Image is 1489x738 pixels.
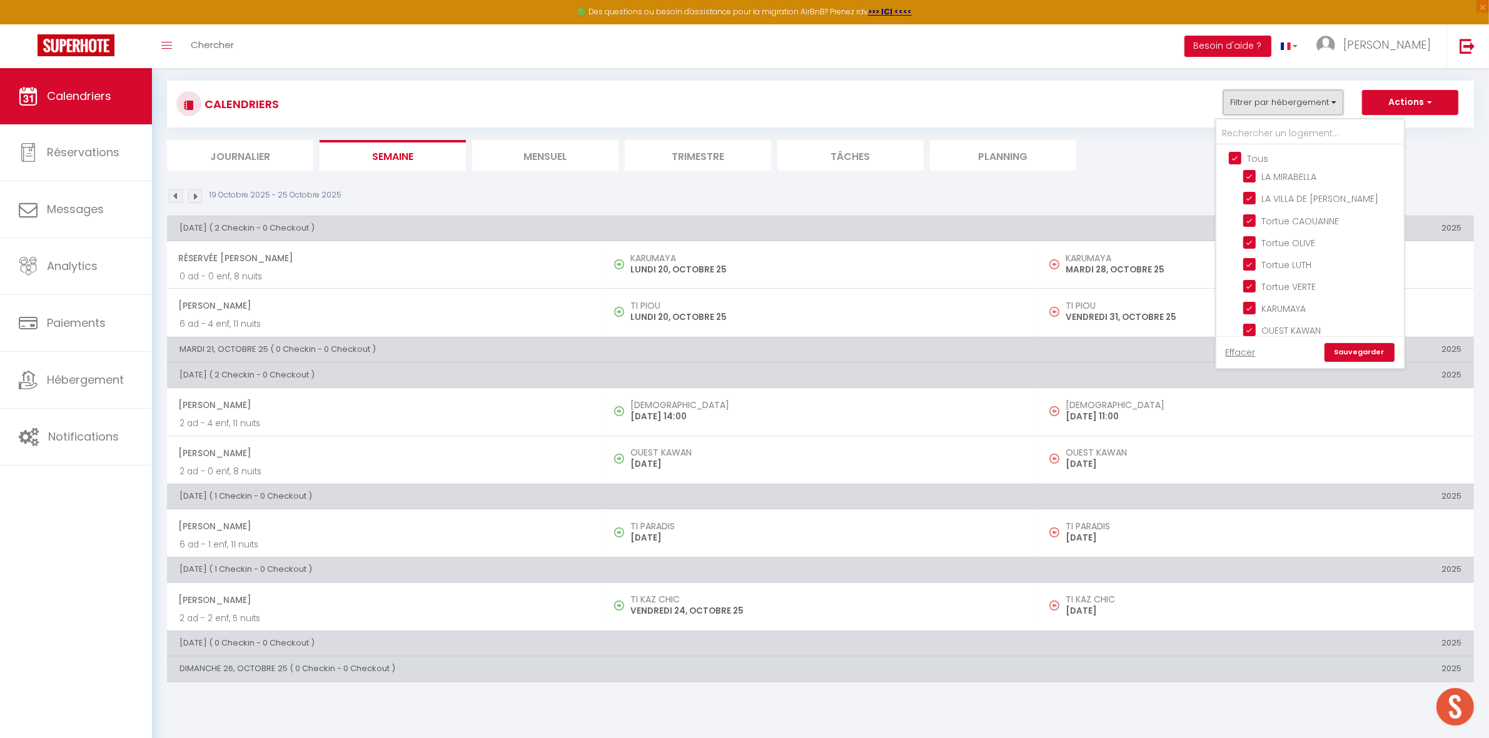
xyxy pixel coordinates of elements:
[1436,688,1474,726] div: Ouvrir le chat
[1316,36,1335,54] img: ...
[167,337,1038,362] th: MARDI 21, OCTOBRE 25 ( 0 Checkin - 0 Checkout )
[868,6,912,17] a: >>> ICI <<<<
[1307,24,1446,68] a: ... [PERSON_NAME]
[630,311,1026,324] p: LUNDI 20, OCTOBRE 25
[38,34,114,56] img: Super Booking
[1066,410,1461,423] p: [DATE] 11:00
[179,465,590,478] p: 2 ad - 0 enf, 8 nuits
[179,417,590,430] p: 2 ad - 4 enf, 11 nuits
[1049,307,1059,317] img: NO IMAGE
[630,457,1026,471] p: [DATE]
[320,140,466,171] li: Semaine
[1049,259,1059,269] img: NO IMAGE
[1049,601,1059,611] img: NO IMAGE
[1460,38,1475,54] img: logout
[1262,259,1312,271] span: Tortue LUTH
[48,429,119,444] span: Notifications
[630,447,1026,457] h5: OUEST KAWAN
[472,140,618,171] li: Mensuel
[47,144,119,160] span: Réservations
[630,531,1026,544] p: [DATE]
[1038,216,1474,241] th: 2025
[625,140,771,171] li: Trimestre
[1038,362,1474,387] th: 2025
[1325,343,1395,362] a: Sauvegarder
[1226,346,1256,359] a: Effacer
[167,140,313,171] li: Journalier
[47,201,104,217] span: Messages
[1066,531,1461,544] p: [DATE]
[630,263,1026,276] p: LUNDI 20, OCTOBRE 25
[1066,447,1461,457] h5: OUEST KAWAN
[47,88,111,104] span: Calendriers
[178,246,590,270] span: Réservée [PERSON_NAME]
[1184,36,1271,57] button: Besoin d'aide ?
[630,410,1026,423] p: [DATE] 14:00
[178,441,590,465] span: [PERSON_NAME]
[179,612,590,625] p: 2 ad - 2 enf, 5 nuits
[630,253,1026,263] h5: KARUMAYA
[630,301,1026,311] h5: TI PIOU
[201,90,279,118] h3: CALENDRIERS
[777,140,924,171] li: Tâches
[930,140,1076,171] li: Planning
[167,631,1038,656] th: [DATE] ( 0 Checkin - 0 Checkout )
[1066,457,1461,471] p: [DATE]
[178,514,590,538] span: [PERSON_NAME]
[209,189,341,201] p: 19 Octobre 2025 - 25 Octobre 2025
[178,294,590,317] span: [PERSON_NAME]
[1262,237,1316,249] span: Tortue OLIVE
[1066,263,1461,276] p: MARDI 28, OCTOBRE 25
[1066,521,1461,531] h5: TI PARADIS
[1343,37,1431,52] span: [PERSON_NAME]
[167,216,1038,241] th: [DATE] ( 2 Checkin - 0 Checkout )
[1066,400,1461,410] h5: [DEMOGRAPHIC_DATA]
[178,588,590,612] span: [PERSON_NAME]
[167,657,1038,682] th: DIMANCHE 26, OCTOBRE 25 ( 0 Checkin - 0 Checkout )
[179,270,590,283] p: 0 ad - 0 enf, 8 nuits
[178,393,590,417] span: [PERSON_NAME]
[1038,337,1474,362] th: 2025
[191,38,234,51] span: Chercher
[181,24,243,68] a: Chercher
[1049,406,1059,416] img: NO IMAGE
[167,362,1038,387] th: [DATE] ( 2 Checkin - 0 Checkout )
[179,538,590,551] p: 6 ad - 1 enf, 11 nuits
[1215,118,1405,369] div: Filtrer par hébergement
[1362,90,1458,115] button: Actions
[1066,253,1461,263] h5: KARUMAYA
[1262,215,1340,227] span: Tortue CAOUANNE
[1038,657,1474,682] th: 2025
[1038,484,1474,509] th: 2025
[1216,122,1404,145] input: Rechercher un logement...
[630,604,1026,617] p: VENDREDI 24, OCTOBRE 25
[47,372,124,387] span: Hébergement
[1049,527,1059,537] img: NO IMAGE
[1038,631,1474,656] th: 2025
[1066,301,1461,311] h5: TI PIOU
[179,317,590,331] p: 6 ad - 4 enf, 11 nuits
[630,400,1026,410] h5: [DEMOGRAPHIC_DATA]
[1066,604,1461,617] p: [DATE]
[1223,90,1343,115] button: Filtrer par hébergement
[47,315,106,331] span: Paiements
[1049,454,1059,464] img: NO IMAGE
[630,521,1026,531] h5: TI PARADIS
[167,557,1038,582] th: [DATE] ( 1 Checkin - 0 Checkout )
[1038,557,1474,582] th: 2025
[1066,594,1461,604] h5: TI KAZ CHIC
[47,258,98,274] span: Analytics
[630,594,1026,604] h5: TI KAZ CHIC
[1066,311,1461,324] p: VENDREDI 31, OCTOBRE 25
[167,484,1038,509] th: [DATE] ( 1 Checkin - 0 Checkout )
